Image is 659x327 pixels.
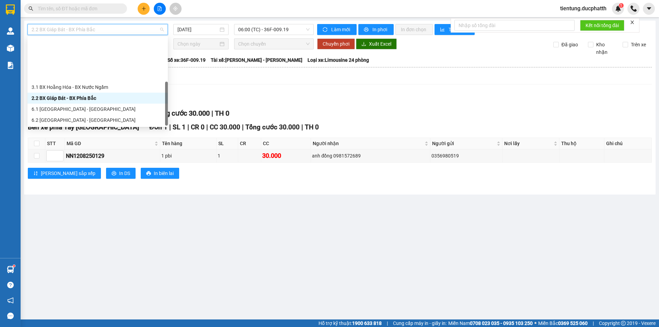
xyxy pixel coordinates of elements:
button: printerIn biên lai [141,168,179,179]
button: file-add [154,3,166,15]
button: downloadXuất Excel [356,38,397,49]
div: 0356980519 [431,152,501,160]
img: icon-new-feature [615,5,621,12]
span: | [169,123,171,131]
span: | [211,109,213,117]
span: In biên lai [154,170,174,177]
span: Làm mới [331,26,351,33]
span: 06:00 (TC) - 36F-009.19 [238,24,310,35]
span: plus [141,6,146,11]
span: Cung cấp máy in - giấy in: [393,319,447,327]
span: In DS [119,170,130,177]
th: STT [45,138,65,149]
span: TH 0 [305,123,319,131]
span: notification [7,297,14,304]
div: 6.1 Thanh Hóa - Hà Nội [27,104,168,115]
span: Trên xe [628,41,649,48]
strong: 0708 023 035 - 0935 103 250 [470,320,533,326]
span: copyright [621,321,626,326]
th: SL [217,138,238,149]
span: aim [173,6,178,11]
button: syncLàm mới [317,24,357,35]
span: Kho nhận [593,41,617,56]
button: printerIn DS [106,168,136,179]
span: file-add [157,6,162,11]
span: | [301,123,303,131]
th: Thu hộ [559,138,604,149]
div: 3.1 BX Hoằng Hóa - BX Nước Ngầm [32,83,164,91]
div: 3.1 BX Hoằng Hóa - BX Nước Ngầm [27,82,168,93]
span: CR 0 [191,123,205,131]
button: Kết nối tổng đài [580,20,624,31]
th: CR [238,138,262,149]
span: Chọn chuyến [238,39,310,49]
span: tientung.ducphatth [555,4,612,13]
button: caret-down [643,3,655,15]
strong: 0369 525 060 [558,320,588,326]
span: ⚪️ [534,322,536,325]
span: | [387,319,388,327]
th: Ghi chú [604,138,652,149]
strong: 1900 633 818 [352,320,382,326]
span: | [206,123,208,131]
div: NN1208250129 [66,152,159,160]
span: Số xe: 36F-009.19 [167,56,206,64]
input: 13/08/2025 [177,26,218,33]
span: Tài xế: [PERSON_NAME] - [PERSON_NAME] [211,56,302,64]
span: [PERSON_NAME] sắp xếp [41,170,95,177]
span: caret-down [646,5,652,12]
img: warehouse-icon [7,27,14,35]
span: Bến xe phía Tây [GEOGRAPHIC_DATA] [28,123,139,131]
sup: 1 [619,3,624,8]
img: warehouse-icon [7,45,14,52]
span: Người gửi [432,140,495,147]
div: 1 [218,152,237,160]
span: question-circle [7,282,14,288]
span: Miền Bắc [538,319,588,327]
img: solution-icon [7,62,14,69]
span: Miền Nam [448,319,533,327]
span: CC 30.000 [210,123,240,131]
div: 2.2 BX Giáp Bát - BX Phía Bắc [32,94,164,102]
span: Mã GD [67,140,153,147]
span: SL 1 [173,123,186,131]
span: Hỗ trợ kỹ thuật: [319,319,382,327]
button: Chuyển phơi [317,38,355,49]
td: NN1208250129 [65,149,160,163]
span: Nơi lấy [504,140,552,147]
span: Loại xe: Limousine 24 phòng [308,56,369,64]
div: 6.1 [GEOGRAPHIC_DATA] - [GEOGRAPHIC_DATA] [32,105,164,113]
span: In phơi [372,26,388,33]
span: bar-chart [440,27,446,33]
span: 2.2 BX Giáp Bát - BX Phía Bắc [32,24,164,35]
span: close [630,20,635,25]
input: Tìm tên, số ĐT hoặc mã đơn [38,5,119,12]
span: | [242,123,244,131]
div: 30.000 [262,151,310,161]
span: message [7,313,14,319]
img: logo-vxr [6,4,15,15]
span: TH 0 [215,109,229,117]
th: CC [261,138,311,149]
sup: 1 [13,265,15,267]
div: 1 pbi [161,152,215,160]
span: | [187,123,189,131]
button: aim [170,3,182,15]
span: printer [112,171,116,176]
button: printerIn phơi [358,24,394,35]
span: printer [364,27,370,33]
div: 6.2 [GEOGRAPHIC_DATA] - [GEOGRAPHIC_DATA] [32,116,164,124]
span: search [28,6,33,11]
span: Đã giao [559,41,581,48]
span: download [361,42,366,47]
span: Tổng cước 30.000 [245,123,300,131]
span: Đơn 1 [149,123,167,131]
input: Nhập số tổng đài [454,20,575,31]
div: 2.2 BX Giáp Bát - BX Phía Bắc [27,93,168,104]
span: Người nhận [313,140,423,147]
button: plus [138,3,150,15]
button: bar-chartThống kê [435,24,475,35]
div: 6.2 Hà Nội - Thanh Hóa [27,115,168,126]
span: sort-ascending [33,171,38,176]
span: Xuất Excel [369,40,391,48]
